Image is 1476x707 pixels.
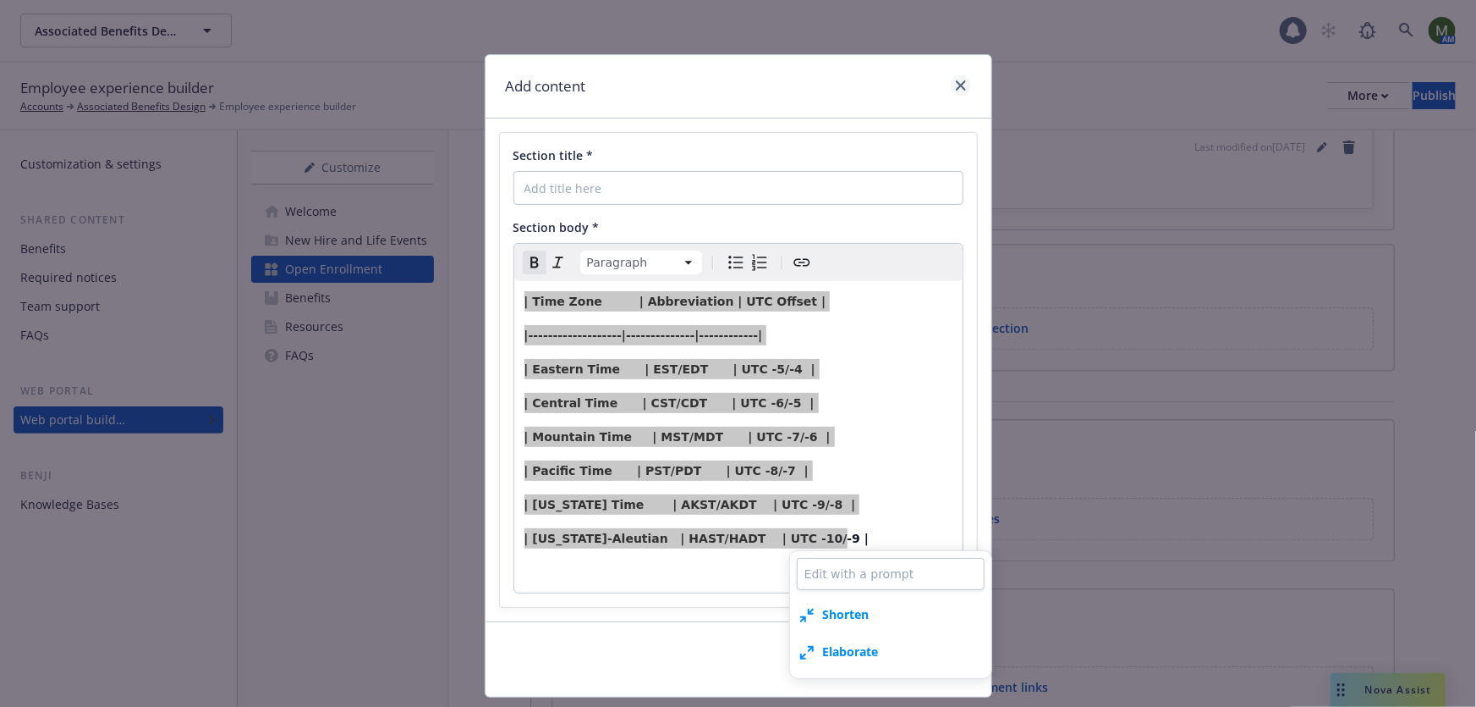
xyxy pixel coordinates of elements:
strong: | Mountain Time | MST/MDT | UTC -7/-6 | [524,430,831,444]
span: Section title * [513,147,594,163]
strong: | Pacific Time | PST/PDT | UTC -8/-7 | [524,464,809,478]
button: Elaborate [790,634,991,671]
button: Italic [546,251,570,274]
button: Remove bold [523,251,546,274]
button: Create link [790,251,814,274]
button: Block type [580,251,702,274]
a: close [951,75,971,96]
h1: Add content [506,75,586,97]
strong: | Time Zone | Abbreviation | UTC Offset | [524,295,826,308]
button: Shorten [790,597,991,634]
strong: | [US_STATE]-Aleutian | HAST/HADT | UTC -10/-9 | [524,532,870,545]
div: editable markdown [514,281,963,593]
span: Elaborate [822,643,878,660]
button: Numbered list [748,251,771,274]
strong: | Eastern Time | EST/EDT | UTC -5/-4 | [524,362,815,376]
button: Bulleted list [724,251,748,274]
strong: | Central Time | CST/CDT | UTC -6/-5 | [524,396,815,410]
strong: |-------------------|--------------|------------| [524,329,763,342]
strong: | [US_STATE] Time | AKST/AKDT | UTC -9/-8 | [524,498,856,511]
span: Shorten [822,605,869,623]
input: Add title here [513,171,963,205]
span: Section body * [513,219,600,235]
div: toggle group [724,251,771,274]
